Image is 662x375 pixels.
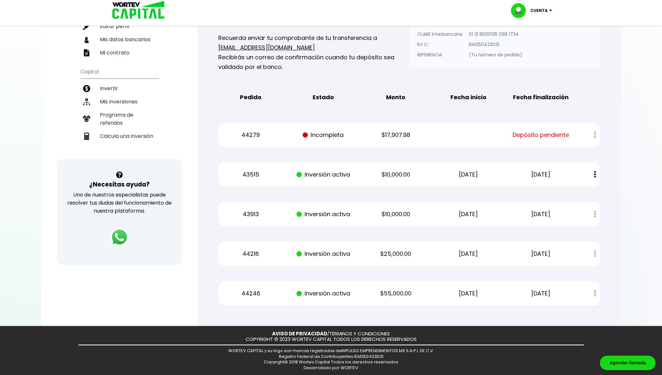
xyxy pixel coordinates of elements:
[510,170,572,179] p: [DATE]
[293,249,354,259] p: Inversión activa
[80,95,159,108] a: Mis inversiones
[417,40,463,49] p: R.F.C.:
[417,50,463,60] p: REFERENCIA:
[469,29,522,39] p: 01 21 8000125 098 1734
[293,170,354,179] p: Inversión activa
[80,46,159,59] a: Mi contrato
[365,209,426,219] p: $10,000.00
[65,191,174,215] p: Uno de nuestros especialistas puede resolver tus dudas del funcionamiento de nuestra plataforma.
[450,92,487,102] b: Fecha inicio
[272,330,327,337] a: AVISO DE PRIVACIDAD
[80,33,159,46] a: Mis datos bancarios
[510,249,572,259] p: [DATE]
[469,50,522,60] p: (Tu número de pedido)
[365,249,426,259] p: $25,000.00
[218,33,409,72] p: Recuerda enviar tu comprobante de tu transferencia a Recibirás un correo de confirmación cuando t...
[80,82,159,95] a: Invertir
[511,3,530,18] img: profile-image
[365,170,426,179] p: $10,000.00
[510,209,572,219] p: [DATE]
[80,20,159,33] a: Editar perfil
[386,92,405,102] b: Monto
[438,249,499,259] p: [DATE]
[83,36,90,43] img: datos-icon.10cf9172.svg
[438,289,499,298] p: [DATE]
[89,180,150,189] h3: ¿Necesitas ayuda?
[80,130,159,143] a: Calcula una inversión
[293,289,354,298] p: Inversión activa
[220,209,281,219] p: 43913
[220,170,281,179] p: 43515
[220,249,281,259] p: 44216
[438,209,499,219] p: [DATE]
[110,228,128,246] img: logos_whatsapp-icon.242b2217.svg
[600,356,656,370] div: Agendar llamada
[304,365,358,371] span: Desarrollado por WORTEV
[246,337,417,342] p: COPYRIGHT © 2023 WORTEV CAPITAL TODOS LOS DERECHOS RESERVADOS
[220,130,281,140] p: 44279
[530,6,548,15] p: Cuenta
[548,10,556,12] img: icon-down
[365,289,426,298] p: $55,000.00
[279,353,383,360] span: Registro Federal de Contribuyentes: IEM250423D31
[293,130,354,140] p: Incompleta
[264,359,398,365] span: Copyright© 2018 Wortev Capital Todos los derechos reservados
[513,92,569,102] b: Fecha finalización
[365,130,426,140] p: $17,907.98
[417,29,463,39] p: CLABE Interbancaria:
[510,289,572,298] p: [DATE]
[83,115,90,122] img: recomiendanos-icon.9b8e9327.svg
[83,23,90,30] img: editar-icon.952d3147.svg
[83,98,90,105] img: inversiones-icon.6695dc30.svg
[83,85,90,92] img: invertir-icon.b3b967d7.svg
[513,130,569,140] span: Depósito pendiente
[80,2,159,59] ul: Perfil
[83,133,90,140] img: calculadora-icon.17d418c4.svg
[313,92,334,102] b: Estado
[80,64,159,159] ul: Capital
[438,170,499,179] p: [DATE]
[80,108,159,130] a: Programa de referidos
[240,92,261,102] b: Pedido
[293,209,354,219] p: Inversión activa
[83,49,90,56] img: contrato-icon.f2db500c.svg
[220,289,281,298] p: 44246
[469,40,522,49] p: IEM250423D31
[228,348,434,354] span: WORTEV CAPITAL y su logo son marcas registradas de IMPULSO EMPRENDIMEINTOS MX S.A.P.I. DE C.V.
[218,43,315,52] a: [EMAIL_ADDRESS][DOMAIN_NAME]
[329,330,390,337] a: TÉRMINOS Y CONDICIONES
[272,331,390,337] p: /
